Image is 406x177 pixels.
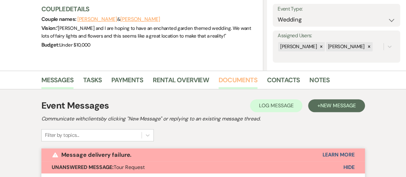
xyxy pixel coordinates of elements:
a: Rental Overview [153,75,209,89]
span: Tour Request [52,164,145,171]
a: Contacts [267,75,300,89]
span: " [PERSON_NAME] and I are hoping to have an enchanted garden themed wedding. We want lots of fair... [41,25,251,39]
span: Vision: [41,25,57,31]
strong: Unanswered Message: [52,164,114,171]
div: [PERSON_NAME] [326,42,366,51]
div: Filter by topics... [45,131,79,139]
a: Tasks [83,75,102,89]
button: [PERSON_NAME] [120,17,160,22]
span: & [77,16,160,22]
p: Message delivery failure. [61,150,132,160]
h3: Couple Details [41,4,258,13]
button: Log Message [250,99,302,112]
span: New Message [320,102,356,109]
button: [PERSON_NAME] [77,17,117,22]
span: Budget: [41,41,60,48]
a: Documents [219,75,257,89]
a: Messages [41,75,74,89]
button: Learn More [322,152,354,157]
div: [PERSON_NAME] [278,42,318,51]
h1: Event Messages [41,99,109,112]
h2: Communicate with clients by clicking "New Message" or replying to an existing message thread. [41,115,365,123]
label: Event Type: [278,4,395,14]
span: Under $10,000 [59,42,91,48]
label: Assigned Users: [278,31,395,40]
button: Hide [333,161,365,173]
span: Hide [343,164,355,171]
button: +New Message [308,99,365,112]
a: Notes [309,75,330,89]
a: Payments [111,75,143,89]
span: Couple names: [41,16,77,22]
span: Log Message [259,102,293,109]
button: Unanswered Message:Tour Request [41,161,333,173]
